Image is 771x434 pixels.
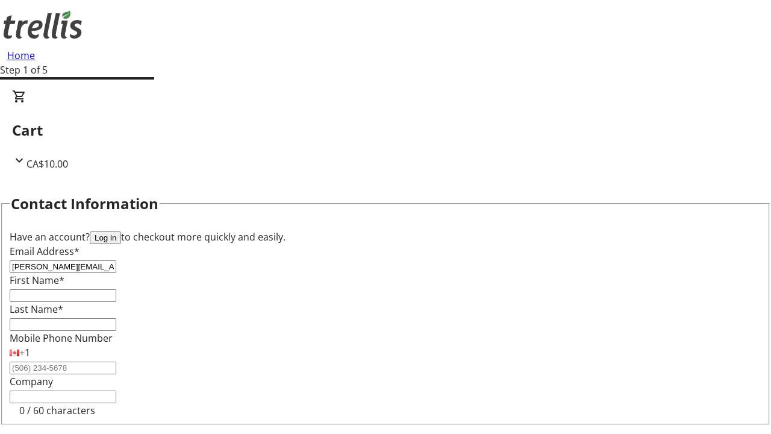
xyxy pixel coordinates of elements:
[27,157,68,171] span: CA$10.00
[10,362,116,374] input: (506) 234-5678
[11,193,158,215] h2: Contact Information
[10,375,53,388] label: Company
[19,404,95,417] tr-character-limit: 0 / 60 characters
[10,274,64,287] label: First Name*
[10,303,63,316] label: Last Name*
[12,119,759,141] h2: Cart
[12,89,759,171] div: CartCA$10.00
[10,230,761,244] div: Have an account? to checkout more quickly and easily.
[10,332,113,345] label: Mobile Phone Number
[90,231,121,244] button: Log in
[10,245,80,258] label: Email Address*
